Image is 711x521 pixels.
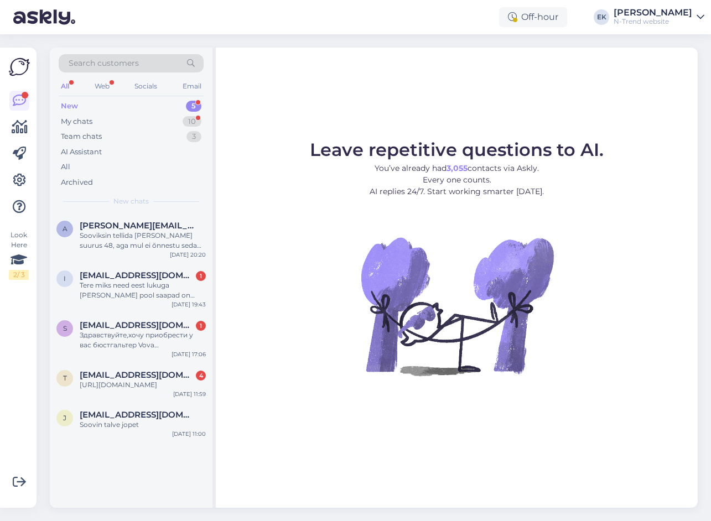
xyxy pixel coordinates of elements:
[614,8,692,17] div: [PERSON_NAME]
[614,8,704,26] a: [PERSON_NAME]N-Trend website
[447,163,468,173] b: 3,055
[63,414,66,422] span: j
[92,79,112,93] div: Web
[173,390,206,398] div: [DATE] 11:59
[61,116,92,127] div: My chats
[9,230,29,280] div: Look Here
[80,420,206,430] div: Soovin talve jopet
[357,206,557,405] img: No Chat active
[61,101,78,112] div: New
[63,324,67,332] span: s
[61,161,70,173] div: All
[80,370,195,380] span: tupskar@gmail.com
[196,271,206,281] div: 1
[180,79,204,93] div: Email
[170,251,206,259] div: [DATE] 20:20
[63,374,67,382] span: t
[614,17,692,26] div: N-Trend website
[80,330,206,350] div: Здравствуйте,хочу приобрести у вас бюстгальтер Vova [PERSON_NAME] V32518 размер 95C,мне нужно 4 ш...
[310,163,604,197] p: You’ve already had contacts via Askly. Every one counts. AI replies 24/7. Start working smarter [...
[132,79,159,93] div: Socials
[80,221,195,231] span: agnes.roolaid@gmail.com
[61,177,93,188] div: Archived
[186,101,201,112] div: 5
[310,139,604,160] span: Leave repetitive questions to AI.
[80,231,206,251] div: Sooviksin tellida [PERSON_NAME] suurus 48, aga mul ei õnnestu seda suurust ostukorvi panna, paneb...
[172,350,206,358] div: [DATE] 17:06
[499,7,567,27] div: Off-hour
[80,380,206,390] div: [URL][DOMAIN_NAME]
[80,270,195,280] span: innakaru@gmail.com
[80,280,206,300] div: Tere miks need eest lukuga [PERSON_NAME] pool saapad on poes müügil 69 EUR aga siin e-poes 55
[186,131,201,142] div: 3
[113,196,149,206] span: New chats
[9,56,30,77] img: Askly Logo
[196,371,206,381] div: 4
[69,58,139,69] span: Search customers
[172,300,206,309] div: [DATE] 19:43
[61,147,102,158] div: AI Assistant
[80,320,195,330] span: svetasi@ukr.net
[61,131,102,142] div: Team chats
[172,430,206,438] div: [DATE] 11:00
[196,321,206,331] div: 1
[9,270,29,280] div: 2 / 3
[59,79,71,93] div: All
[594,9,609,25] div: EK
[64,274,66,283] span: i
[63,225,68,233] span: a
[80,410,195,420] span: jutalohukene@gmail.com
[183,116,201,127] div: 10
